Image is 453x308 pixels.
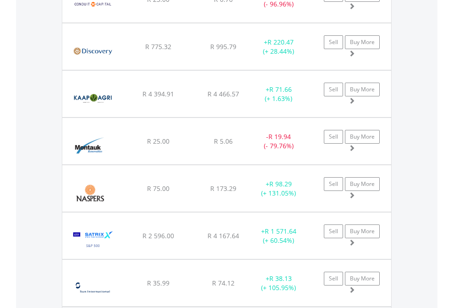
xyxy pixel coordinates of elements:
[269,274,292,283] span: R 38.13
[269,179,292,188] span: R 98.29
[67,35,119,67] img: EQU.ZA.DSY.png
[324,177,343,191] a: Sell
[267,38,294,46] span: R 220.47
[250,85,307,103] div: + (+ 1.63%)
[345,272,380,286] a: Buy More
[67,82,119,115] img: EQU.ZA.KAL.png
[324,224,343,238] a: Sell
[210,184,236,193] span: R 173.29
[145,42,171,51] span: R 775.32
[207,231,239,240] span: R 4 167.64
[210,42,236,51] span: R 995.79
[212,279,235,287] span: R 74.12
[269,85,292,94] span: R 71.66
[324,83,343,96] a: Sell
[67,224,120,257] img: EQU.ZA.STX500.png
[345,130,380,144] a: Buy More
[67,129,113,162] img: EQU.ZA.MKR.png
[250,227,307,245] div: + (+ 60.54%)
[142,231,174,240] span: R 2 596.00
[250,179,307,198] div: + (+ 131.05%)
[324,35,343,49] a: Sell
[324,272,343,286] a: Sell
[214,137,233,146] span: R 5.06
[250,274,307,292] div: + (+ 105.95%)
[147,137,169,146] span: R 25.00
[67,271,119,304] img: EQU.ZA.SUI.png
[265,227,296,235] span: R 1 571.64
[67,177,113,209] img: EQU.ZA.NPN.png
[345,35,380,49] a: Buy More
[324,130,343,144] a: Sell
[345,177,380,191] a: Buy More
[207,90,239,98] span: R 4 466.57
[250,132,307,151] div: - (- 79.76%)
[147,184,169,193] span: R 75.00
[250,38,307,56] div: + (+ 28.44%)
[345,83,380,96] a: Buy More
[345,224,380,238] a: Buy More
[142,90,174,98] span: R 4 394.91
[147,279,169,287] span: R 35.99
[268,132,291,141] span: R 19.94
